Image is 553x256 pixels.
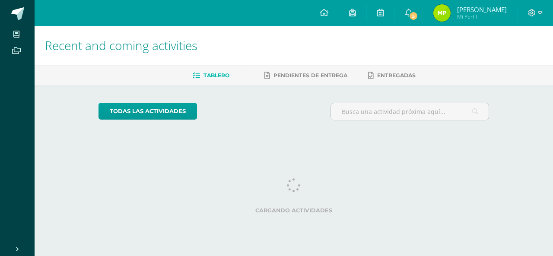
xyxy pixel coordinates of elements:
a: Entregadas [368,69,416,82]
a: Tablero [193,69,229,82]
label: Cargando actividades [99,207,489,214]
a: Pendientes de entrega [264,69,347,82]
span: Tablero [203,72,229,79]
input: Busca una actividad próxima aquí... [331,103,489,120]
span: 5 [409,11,418,21]
span: Pendientes de entrega [273,72,347,79]
span: Entregadas [377,72,416,79]
span: Mi Perfil [457,13,507,20]
a: todas las Actividades [99,103,197,120]
span: Recent and coming activities [45,37,197,54]
img: 286f46407f97babcb0f87aeff1cb54f7.png [433,4,451,22]
span: [PERSON_NAME] [457,5,507,14]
